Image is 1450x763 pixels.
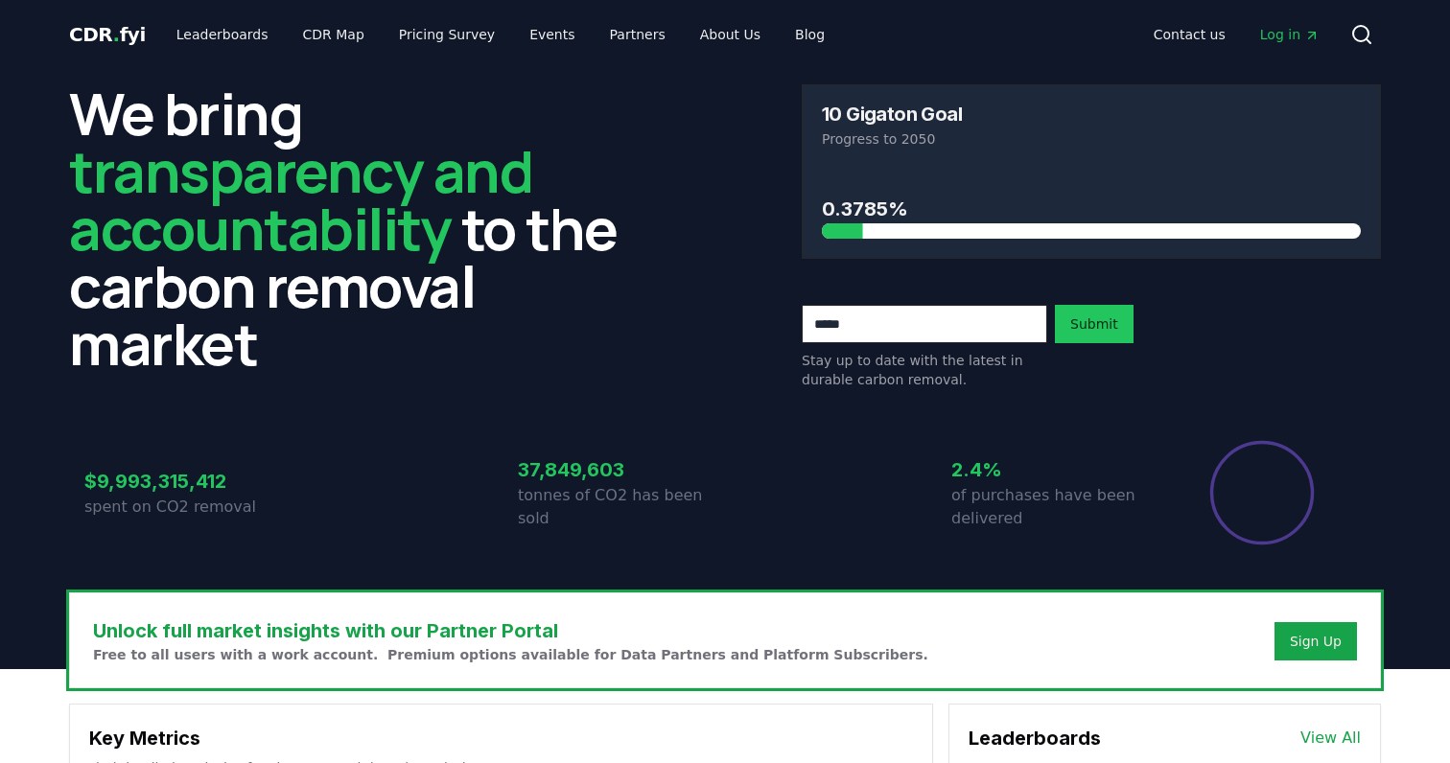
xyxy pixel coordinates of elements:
[93,616,928,645] h3: Unlock full market insights with our Partner Portal
[69,23,146,46] span: CDR fyi
[1055,305,1134,343] button: Submit
[802,351,1047,389] p: Stay up to date with the latest in durable carbon removal.
[518,484,725,530] p: tonnes of CO2 has been sold
[595,17,681,52] a: Partners
[69,84,648,372] h2: We bring to the carbon removal market
[514,17,590,52] a: Events
[69,21,146,48] a: CDR.fyi
[288,17,380,52] a: CDR Map
[1260,25,1320,44] span: Log in
[1300,727,1361,750] a: View All
[1275,622,1357,660] button: Sign Up
[822,129,1361,149] p: Progress to 2050
[1290,632,1342,651] a: Sign Up
[384,17,510,52] a: Pricing Survey
[822,195,1361,223] h3: 0.3785%
[89,724,913,752] h3: Key Metrics
[685,17,776,52] a: About Us
[1245,17,1335,52] a: Log in
[113,23,120,46] span: .
[84,496,292,519] p: spent on CO2 removal
[93,645,928,664] p: Free to all users with a work account. Premium options available for Data Partners and Platform S...
[1138,17,1241,52] a: Contact us
[951,484,1158,530] p: of purchases have been delivered
[161,17,840,52] nav: Main
[69,131,532,267] span: transparency and accountability
[822,104,962,124] h3: 10 Gigaton Goal
[969,724,1101,752] h3: Leaderboards
[161,17,284,52] a: Leaderboards
[951,455,1158,484] h3: 2.4%
[1208,439,1316,546] div: Percentage of sales delivered
[84,467,292,496] h3: $9,993,315,412
[1138,17,1335,52] nav: Main
[518,455,725,484] h3: 37,849,603
[780,17,840,52] a: Blog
